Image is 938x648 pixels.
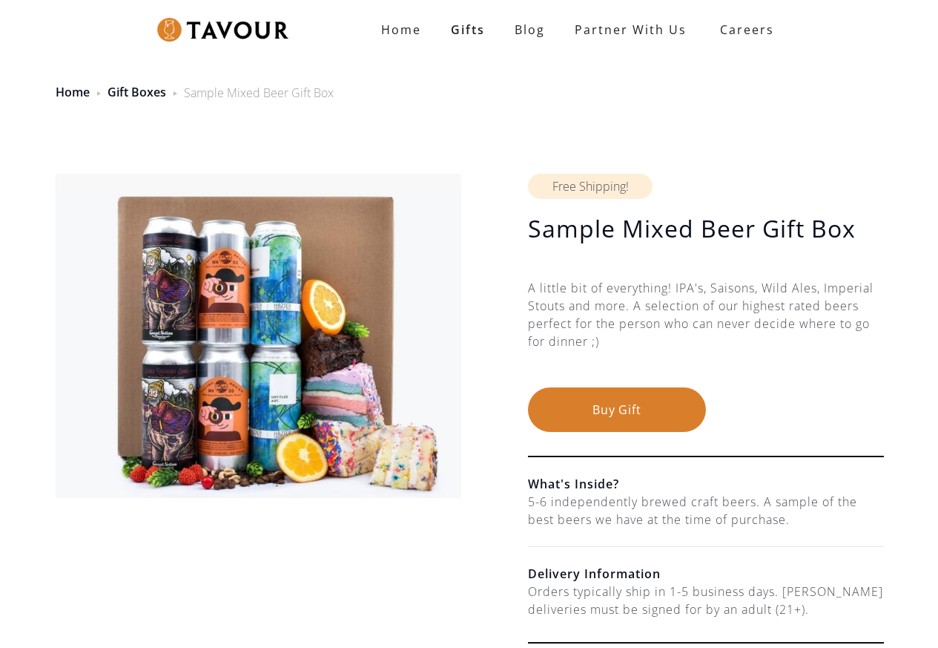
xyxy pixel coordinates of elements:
h6: What's Inside? [528,475,884,493]
div: 5-6 independently brewed craft beers. A sample of the best beers we have at the time of purchase. [528,493,884,528]
button: Buy Gift [528,387,706,432]
strong: Home [381,22,421,38]
h1: Sample Mixed Beer Gift Box [528,214,884,243]
div: Sample Mixed Beer Gift Box [184,84,334,102]
div: Free Shipping! [528,174,653,199]
a: Gifts [436,15,500,45]
a: partner with us [560,15,701,45]
h6: Delivery Information [528,565,884,583]
div: A little bit of everything! IPA's, Saisons, Wild Ales, Imperial Stouts and more. A selection of o... [528,279,884,387]
a: Home [366,15,436,45]
div: Orders typically ship in 1-5 business days. [PERSON_NAME] deliveries must be signed for by an adu... [528,583,884,618]
a: Careers [701,9,785,50]
a: Blog [500,15,560,45]
strong: Careers [720,15,774,45]
a: Gift Boxes [108,84,166,100]
a: Home [56,84,90,100]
